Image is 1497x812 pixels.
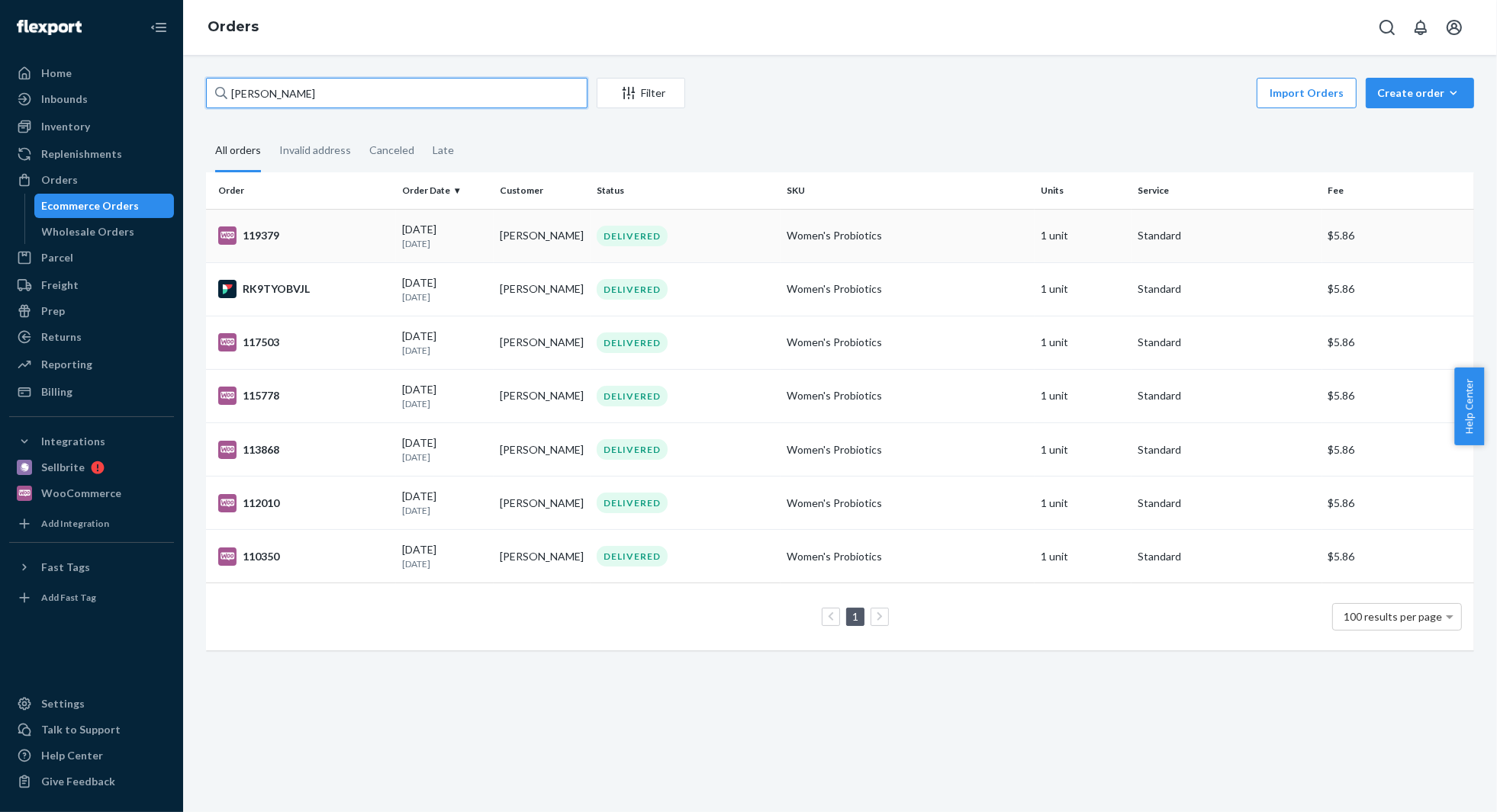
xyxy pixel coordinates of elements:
div: [DATE] [402,329,487,357]
div: DELIVERED [597,386,668,406]
a: Add Integration [9,512,174,536]
p: [DATE] [402,290,487,303]
td: [PERSON_NAME] [494,423,591,477]
a: Freight [9,273,174,297]
div: 119379 [218,226,390,245]
input: Search orders [206,78,588,108]
div: Replenishments [41,146,122,162]
th: Units [1035,172,1132,209]
a: Home [9,61,174,85]
div: Wholesale Orders [42,224,135,239]
div: Talk to Support [41,722,121,737]
a: WooCommerce [9,481,174,505]
a: Settings [9,692,174,716]
div: [DATE] [402,275,487,303]
div: Orders [41,172,78,188]
th: Service [1132,172,1322,209]
div: WooCommerce [41,486,121,501]
p: Standard [1138,442,1315,457]
a: Inventory [9,114,174,139]
button: Close Navigation [143,12,174,43]
div: Invalid address [279,130,351,170]
div: Women's Probiotics [787,335,1028,350]
a: Wholesale Orders [34,220,175,244]
div: Ecommerce Orders [42,198,140,213]
p: Standard [1138,388,1315,403]
div: All orders [215,130,261,172]
div: Women's Probiotics [787,549,1028,564]
div: DELIVERED [597,226,668,246]
div: Help Center [41,748,103,763]
div: 110350 [218,547,390,566]
div: Women's Probiotics [787,442,1028,457]
a: Returns [9,325,174,349]
div: Inventory [41,119,90,134]
td: $5.86 [1322,530,1474,583]
button: Help Center [1454,367,1484,445]
a: Page 1 is your current page [849,610,861,623]
a: Add Fast Tag [9,586,174,610]
div: [DATE] [402,222,487,250]
div: 113868 [218,441,390,459]
div: DELIVERED [597,279,668,300]
td: $5.86 [1322,423,1474,477]
td: 1 unit [1035,262,1132,316]
button: Integrations [9,429,174,454]
a: Sellbrite [9,455,174,480]
div: 112010 [218,494,390,512]
div: Sellbrite [41,460,85,475]
p: [DATE] [402,451,487,464]
td: [PERSON_NAME] [494,262,591,316]
div: Reporting [41,357,92,372]
p: Standard [1138,496,1315,511]
p: [DATE] [402,557,487,570]
td: [PERSON_NAME] [494,369,591,422]
a: Orders [9,168,174,192]
div: Create order [1377,85,1463,101]
div: Add Integration [41,517,109,530]
td: [PERSON_NAME] [494,477,591,530]
td: 1 unit [1035,316,1132,369]
div: 117503 [218,333,390,351]
button: Open account menu [1439,12,1470,43]
a: Replenishments [9,142,174,166]
div: Filter [597,85,684,101]
button: Fast Tags [9,555,174,579]
a: Ecommerce Orders [34,194,175,218]
span: 100 results per page [1344,610,1443,623]
div: Late [433,130,454,170]
div: Women's Probiotics [787,281,1028,297]
td: [PERSON_NAME] [494,209,591,262]
ol: breadcrumbs [195,5,271,50]
a: Help Center [9,743,174,768]
p: Standard [1138,228,1315,243]
td: $5.86 [1322,369,1474,422]
button: Open Search Box [1372,12,1402,43]
p: Standard [1138,281,1315,297]
div: Women's Probiotics [787,496,1028,511]
div: Canceled [369,130,414,170]
div: Returns [41,329,82,345]
a: Inbounds [9,87,174,111]
p: [DATE] [402,344,487,357]
button: Import Orders [1257,78,1357,108]
button: Open notifications [1405,12,1436,43]
td: 1 unit [1035,477,1132,530]
div: Parcel [41,250,73,265]
th: Order [206,172,396,209]
button: Filter [597,78,685,108]
a: Parcel [9,246,174,270]
div: Customer [500,184,584,197]
td: $5.86 [1322,477,1474,530]
div: DELIVERED [597,493,668,513]
td: $5.86 [1322,262,1474,316]
div: Integrations [41,434,105,449]
td: [PERSON_NAME] [494,316,591,369]
div: [DATE] [402,382,487,410]
div: Women's Probiotics [787,388,1028,403]
p: [DATE] [402,237,487,250]
a: Reporting [9,352,174,377]
div: [DATE] [402,489,487,517]
div: Women's Probiotics [787,228,1028,243]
